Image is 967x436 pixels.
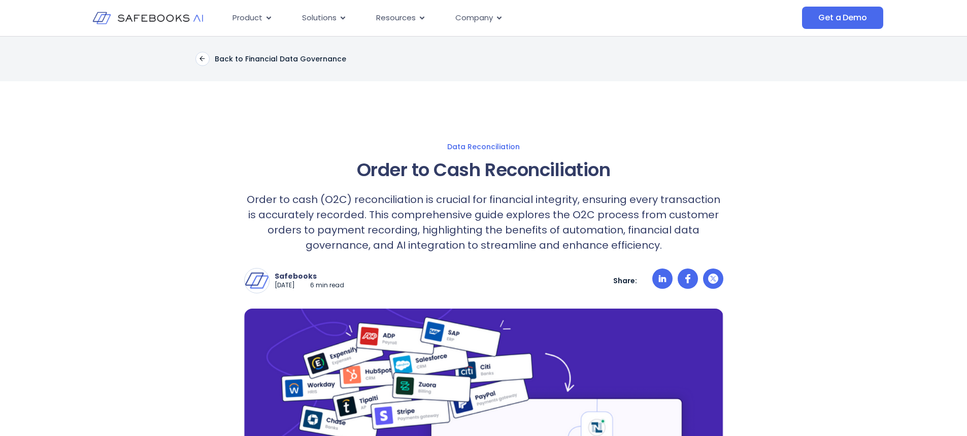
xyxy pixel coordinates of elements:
span: Get a Demo [818,13,866,23]
span: Company [455,12,493,24]
span: Solutions [302,12,337,24]
p: Back to Financial Data Governance [215,54,346,63]
p: 6 min read [310,281,344,290]
a: Data Reconciliation [145,142,823,151]
a: Get a Demo [802,7,883,29]
span: Product [232,12,262,24]
img: Safebooks [245,269,269,293]
a: Back to Financial Data Governance [195,52,346,66]
h1: Order to Cash Reconciliation [244,156,723,184]
div: Menu Toggle [224,8,701,28]
nav: Menu [224,8,701,28]
p: Share: [613,276,637,285]
p: [DATE] [275,281,295,290]
span: Resources [376,12,416,24]
p: Order to cash (O2C) reconciliation is crucial for financial integrity, ensuring every transaction... [244,192,723,253]
p: Safebooks [275,272,344,281]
